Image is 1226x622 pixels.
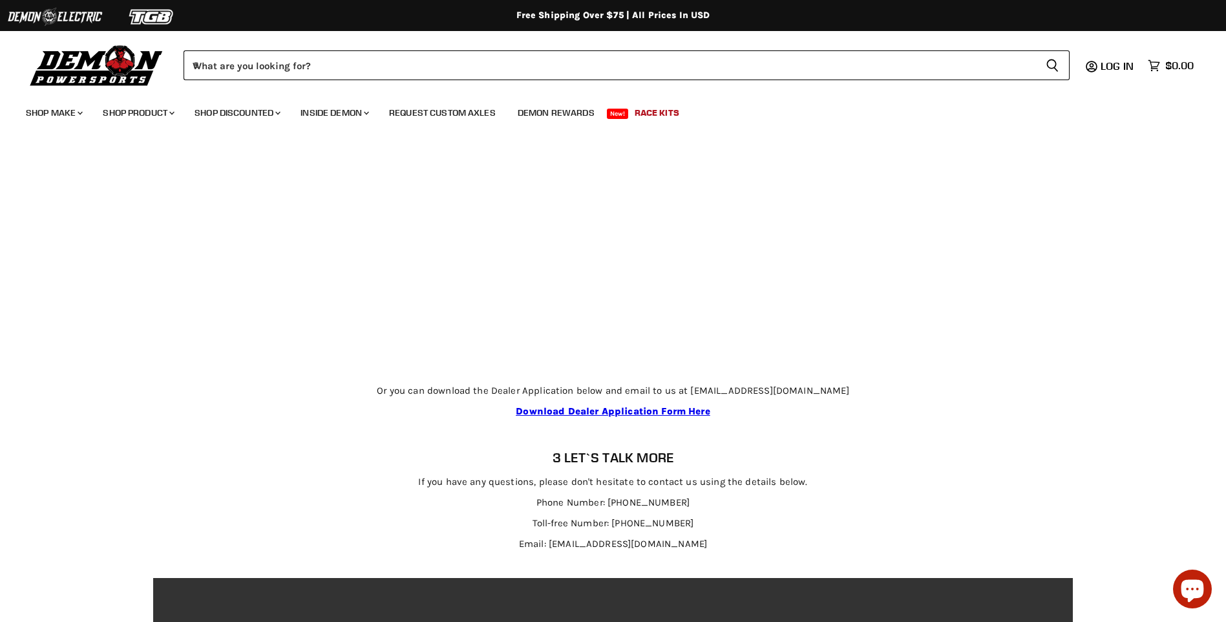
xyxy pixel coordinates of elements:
[93,100,182,126] a: Shop Product
[379,100,505,126] a: Request Custom Axles
[16,100,90,126] a: Shop Make
[185,100,288,126] a: Shop Discounted
[1095,60,1141,72] a: Log in
[184,50,1070,80] form: Product
[1035,50,1070,80] button: Search
[625,100,689,126] a: Race Kits
[184,477,1042,488] p: If you have any questions, please don't hesitate to contact us using the details below.
[1101,59,1134,72] span: Log in
[184,518,1042,529] p: Toll-free Number: [PHONE_NUMBER]
[516,405,710,417] a: Download Dealer Application Form Here
[26,42,167,88] img: Demon Powersports
[1169,570,1216,612] inbox-online-store-chat: Shopify online store chat
[184,539,1042,550] p: Email: [EMAIL_ADDRESS][DOMAIN_NAME]
[291,100,377,126] a: Inside Demon
[16,94,1190,126] ul: Main menu
[607,109,629,119] span: New!
[1165,59,1194,72] span: $0.00
[184,385,1042,396] p: Or you can download the Dealer Application below and email to us at [EMAIL_ADDRESS][DOMAIN_NAME]
[1141,56,1200,75] a: $0.00
[184,497,1042,508] p: Phone Number: [PHONE_NUMBER]
[103,5,200,29] img: TGB Logo 2
[184,451,1042,466] h2: 3 Let`s Talk More
[96,10,1130,21] div: Free Shipping Over $75 | All Prices In USD
[508,100,604,126] a: Demon Rewards
[6,5,103,29] img: Demon Electric Logo 2
[184,50,1035,80] input: When autocomplete results are available use up and down arrows to review and enter to select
